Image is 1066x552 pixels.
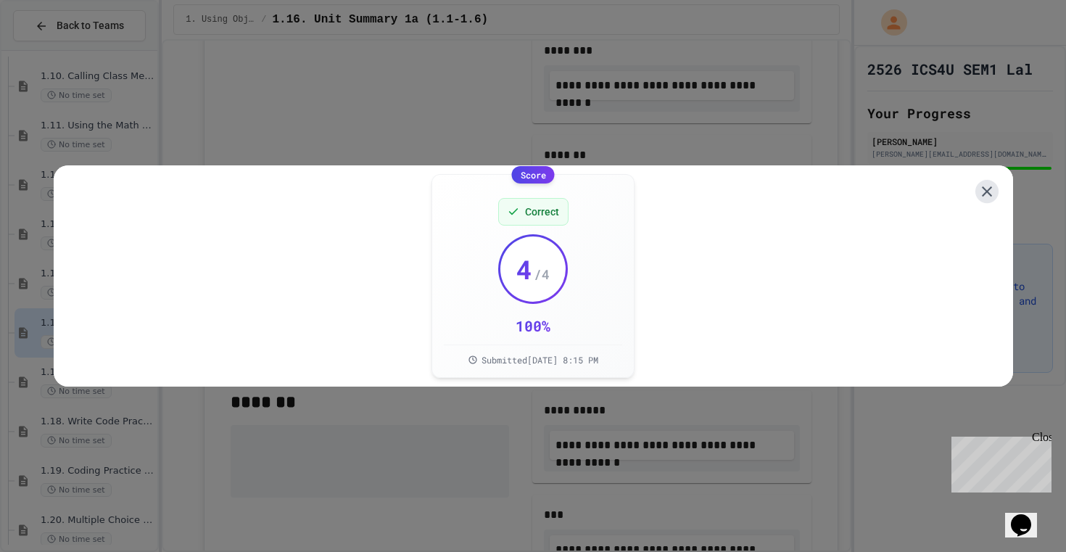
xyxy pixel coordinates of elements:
[512,166,555,184] div: Score
[516,255,532,284] span: 4
[482,354,598,366] span: Submitted [DATE] 8:15 PM
[534,264,550,284] span: / 4
[525,205,559,219] span: Correct
[6,6,100,92] div: Chat with us now!Close
[1005,494,1051,537] iframe: chat widget
[946,431,1051,493] iframe: chat widget
[516,316,550,336] div: 100 %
